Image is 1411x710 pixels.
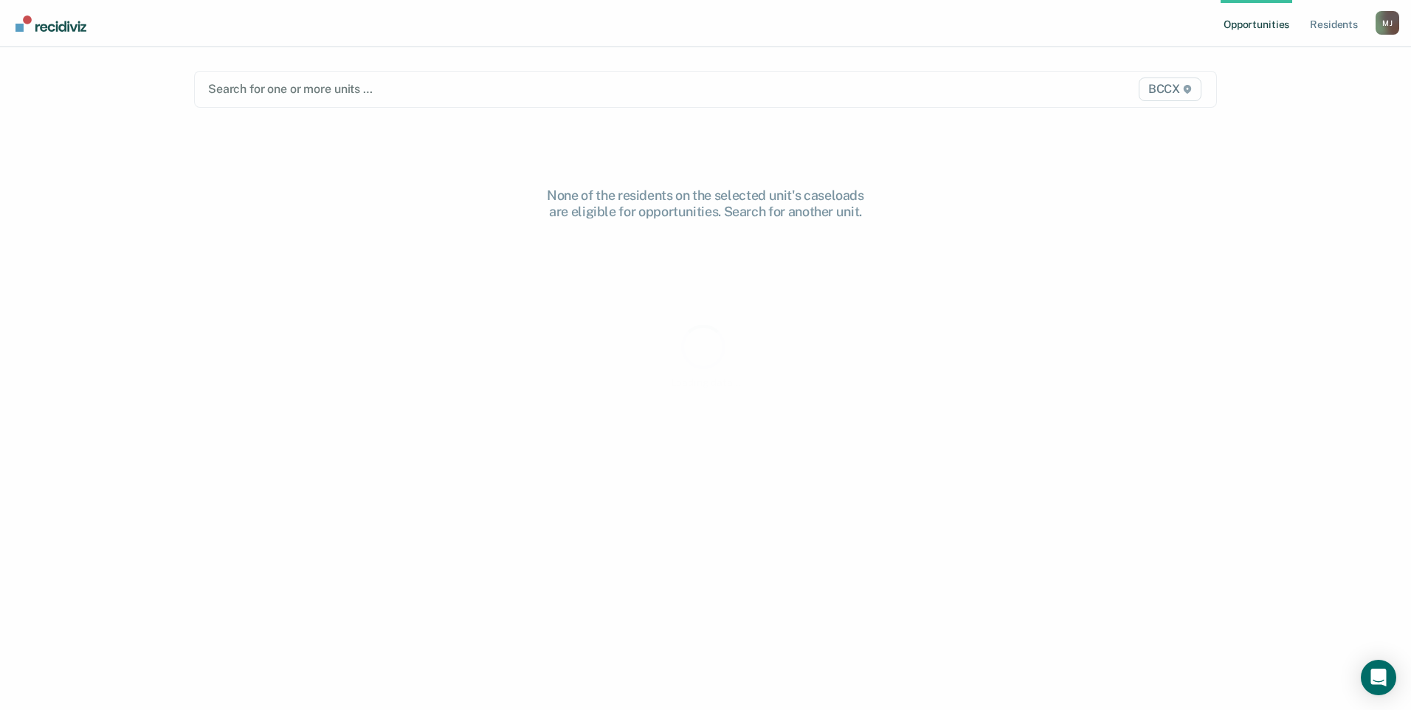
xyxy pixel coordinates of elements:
[1376,11,1399,35] div: M J
[1376,11,1399,35] button: Profile dropdown button
[469,187,942,219] div: None of the residents on the selected unit's caseloads are eligible for opportunities. Search for...
[1361,660,1396,695] div: Open Intercom Messenger
[15,15,86,32] img: Recidiviz
[1139,77,1201,101] span: BCCX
